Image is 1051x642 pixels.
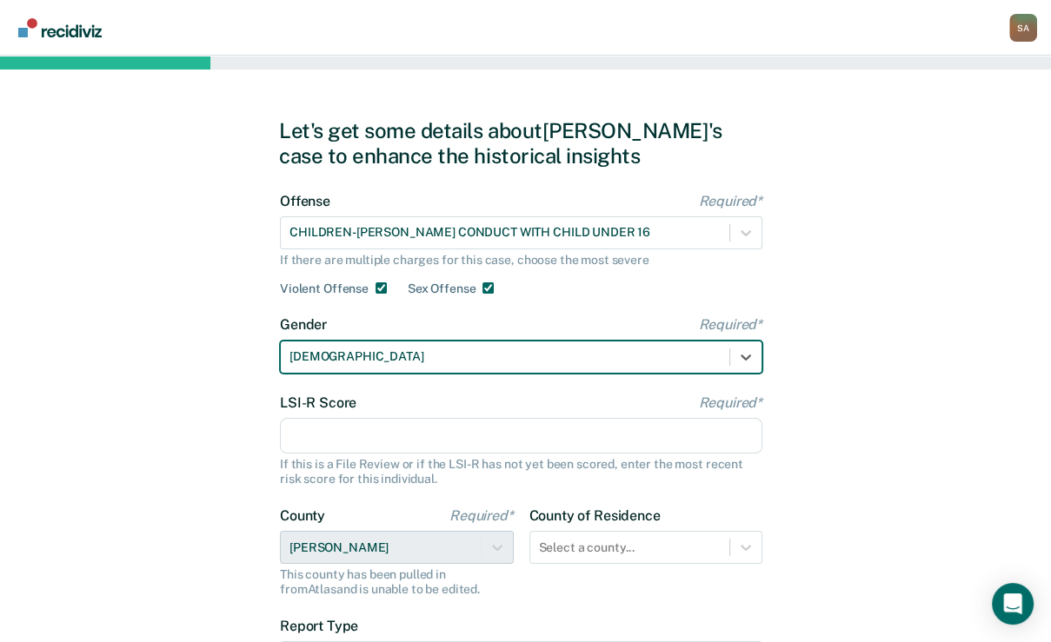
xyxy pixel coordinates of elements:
img: Recidiviz [18,18,102,37]
button: Profile dropdown button [1009,14,1037,42]
div: If there are multiple charges for this case, choose the most severe [280,253,762,268]
span: Required* [698,394,762,411]
span: Required* [449,507,514,524]
div: Open Intercom Messenger [992,583,1034,625]
label: County of Residence [529,507,763,524]
label: LSI-R Score [280,394,762,411]
label: Offense [280,193,762,209]
div: S A [1009,14,1037,42]
div: Let's get some details about [PERSON_NAME]'s case to enhance the historical insights [279,118,772,169]
label: Gender [280,316,762,333]
label: Report Type [280,618,762,634]
div: This county has been pulled in from Atlas and is unable to be edited. [280,567,514,597]
label: Violent Offense [280,281,369,296]
span: Required* [698,193,762,209]
div: If this is a File Review or if the LSI-R has not yet been scored, enter the most recent risk scor... [280,457,762,486]
label: County [280,507,514,524]
label: Sex Offense [408,281,476,296]
span: Required* [698,316,762,333]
